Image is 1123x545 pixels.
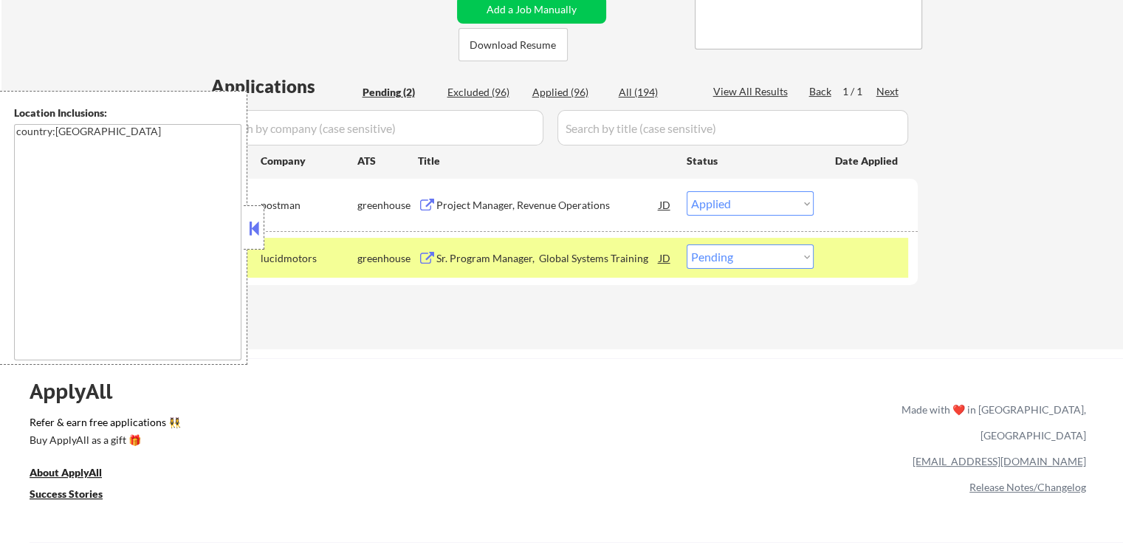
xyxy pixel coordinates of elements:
[30,466,102,479] u: About ApplyAll
[418,154,673,168] div: Title
[532,85,606,100] div: Applied (96)
[30,417,593,433] a: Refer & earn free applications 👯‍♀️
[30,465,123,484] a: About ApplyAll
[876,84,900,99] div: Next
[357,251,418,266] div: greenhouse
[557,110,908,145] input: Search by title (case sensitive)
[913,455,1086,467] a: [EMAIL_ADDRESS][DOMAIN_NAME]
[211,78,357,95] div: Applications
[363,85,436,100] div: Pending (2)
[261,251,357,266] div: lucidmotors
[30,487,103,500] u: Success Stories
[211,110,543,145] input: Search by company (case sensitive)
[658,244,673,271] div: JD
[713,84,792,99] div: View All Results
[809,84,833,99] div: Back
[896,397,1086,448] div: Made with ❤️ in [GEOGRAPHIC_DATA], [GEOGRAPHIC_DATA]
[357,198,418,213] div: greenhouse
[436,198,659,213] div: Project Manager, Revenue Operations
[30,487,123,505] a: Success Stories
[261,154,357,168] div: Company
[459,28,568,61] button: Download Resume
[436,251,659,266] div: Sr. Program Manager, Global Systems Training
[687,147,814,174] div: Status
[658,191,673,218] div: JD
[969,481,1086,493] a: Release Notes/Changelog
[261,198,357,213] div: postman
[30,435,177,445] div: Buy ApplyAll as a gift 🎁
[447,85,521,100] div: Excluded (96)
[30,433,177,451] a: Buy ApplyAll as a gift 🎁
[357,154,418,168] div: ATS
[30,379,129,404] div: ApplyAll
[619,85,693,100] div: All (194)
[14,106,241,120] div: Location Inclusions:
[842,84,876,99] div: 1 / 1
[835,154,900,168] div: Date Applied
